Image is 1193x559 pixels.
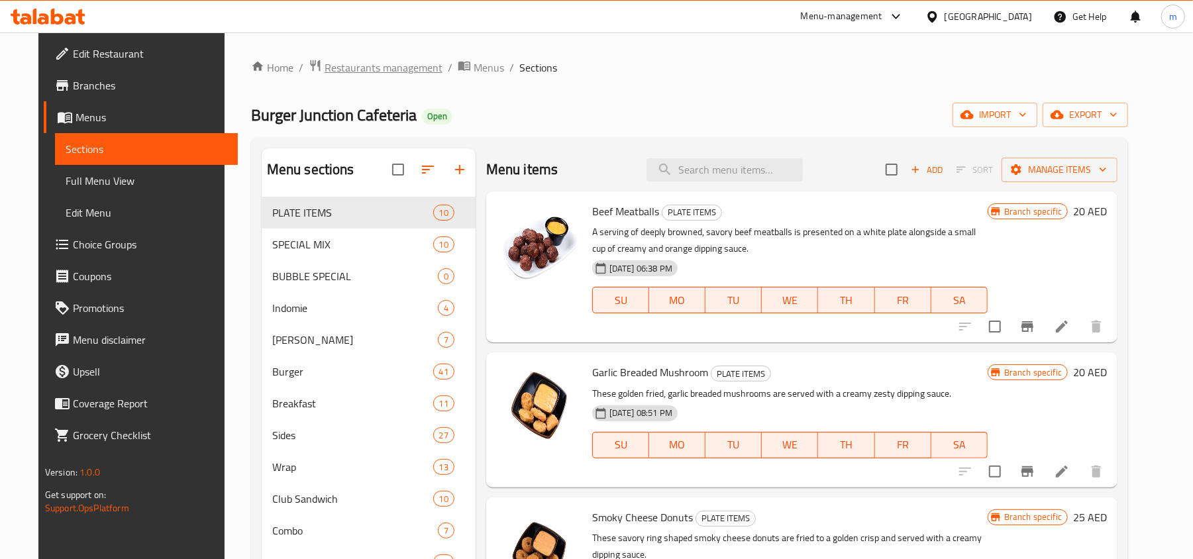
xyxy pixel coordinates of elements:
[762,287,818,313] button: WE
[44,38,238,70] a: Edit Restaurant
[434,207,454,219] span: 10
[272,459,433,475] span: Wrap
[1073,363,1107,381] h6: 20 AED
[592,362,708,382] span: Garlic Breaded Mushroom
[999,366,1067,379] span: Branch specific
[767,291,813,310] span: WE
[272,268,438,284] div: BUBBLE SPECIAL
[767,435,813,454] span: WE
[73,268,227,284] span: Coupons
[262,483,476,515] div: Club Sandwich10
[604,262,678,275] span: [DATE] 06:38 PM
[272,364,433,380] span: Burger
[801,9,882,25] div: Menu-management
[272,395,433,411] div: Breakfast
[251,60,293,76] a: Home
[272,427,433,443] span: Sides
[434,397,454,410] span: 11
[73,46,227,62] span: Edit Restaurant
[711,366,771,381] div: PLATE ITEMS
[1053,107,1117,123] span: export
[433,491,454,507] div: items
[262,419,476,451] div: Sides27
[592,385,988,402] p: These golden fried, garlic breaded mushrooms are served with a creamy zesty dipping sauce.
[909,162,945,178] span: Add
[999,205,1067,218] span: Branch specific
[44,292,238,324] a: Promotions
[434,461,454,474] span: 13
[474,60,504,76] span: Menus
[433,395,454,411] div: items
[262,260,476,292] div: BUBBLE SPECIAL0
[262,229,476,260] div: SPECIAL MIX10
[818,432,874,458] button: TH
[963,107,1027,123] span: import
[434,238,454,251] span: 10
[598,291,644,310] span: SU
[592,432,649,458] button: SU
[448,60,452,76] li: /
[272,491,433,507] div: Club Sandwich
[434,493,454,505] span: 10
[1080,311,1112,342] button: delete
[880,435,926,454] span: FR
[73,364,227,380] span: Upsell
[592,287,649,313] button: SU
[1080,456,1112,487] button: delete
[705,432,762,458] button: TU
[937,291,982,310] span: SA
[981,458,1009,485] span: Select to update
[981,313,1009,340] span: Select to update
[823,291,869,310] span: TH
[1002,158,1117,182] button: Manage items
[433,427,454,443] div: items
[44,356,238,387] a: Upsell
[44,419,238,451] a: Grocery Checklist
[875,432,931,458] button: FR
[1011,456,1043,487] button: Branch-specific-item
[55,165,238,197] a: Full Menu View
[433,459,454,475] div: items
[44,387,238,419] a: Coverage Report
[438,332,454,348] div: items
[272,523,438,538] span: Combo
[433,205,454,221] div: items
[44,70,238,101] a: Branches
[945,9,1032,24] div: [GEOGRAPHIC_DATA]
[262,324,476,356] div: [PERSON_NAME]7
[439,334,454,346] span: 7
[705,287,762,313] button: TU
[948,160,1002,180] span: Select section first
[73,77,227,93] span: Branches
[999,511,1067,523] span: Branch specific
[45,486,106,503] span: Get support on:
[931,432,988,458] button: SA
[604,407,678,419] span: [DATE] 08:51 PM
[649,287,705,313] button: MO
[272,236,433,252] div: SPECIAL MIX
[875,287,931,313] button: FR
[45,499,129,517] a: Support.OpsPlatform
[73,236,227,252] span: Choice Groups
[654,291,700,310] span: MO
[711,366,770,381] span: PLATE ITEMS
[422,109,452,125] div: Open
[44,229,238,260] a: Choice Groups
[953,103,1037,127] button: import
[272,332,438,348] span: [PERSON_NAME]
[711,435,756,454] span: TU
[66,141,227,157] span: Sections
[73,395,227,411] span: Coverage Report
[654,435,700,454] span: MO
[762,432,818,458] button: WE
[1169,9,1177,24] span: m
[262,356,476,387] div: Burger41
[497,202,582,287] img: Beef Meatballs
[325,60,442,76] span: Restaurants management
[384,156,412,183] span: Select all sections
[66,205,227,221] span: Edit Menu
[1073,202,1107,221] h6: 20 AED
[433,236,454,252] div: items
[1043,103,1128,127] button: export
